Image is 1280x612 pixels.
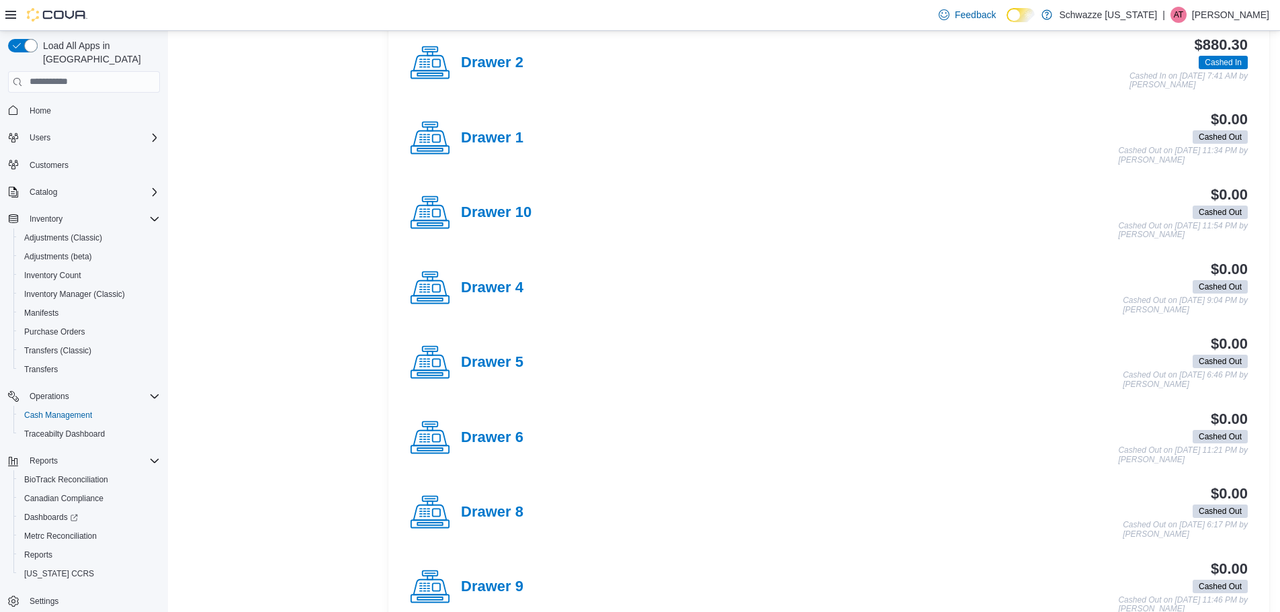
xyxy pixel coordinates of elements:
[27,8,87,21] img: Cova
[24,531,97,541] span: Metrc Reconciliation
[19,286,160,302] span: Inventory Manager (Classic)
[19,566,160,582] span: Washington CCRS
[1199,580,1242,593] span: Cashed Out
[24,157,74,173] a: Customers
[461,578,523,596] h4: Drawer 9
[19,426,110,442] a: Traceabilty Dashboard
[19,230,160,246] span: Adjustments (Classic)
[19,490,109,507] a: Canadian Compliance
[1193,580,1248,593] span: Cashed Out
[24,550,52,560] span: Reports
[1193,505,1248,518] span: Cashed Out
[1205,56,1242,69] span: Cashed In
[24,593,160,609] span: Settings
[13,406,165,425] button: Cash Management
[19,324,91,340] a: Purchase Orders
[1211,561,1248,577] h3: $0.00
[24,388,75,404] button: Operations
[19,267,87,283] a: Inventory Count
[24,474,108,485] span: BioTrack Reconciliation
[1211,261,1248,277] h3: $0.00
[1211,411,1248,427] h3: $0.00
[19,490,160,507] span: Canadian Compliance
[24,345,91,356] span: Transfers (Classic)
[1118,222,1248,240] p: Cashed Out on [DATE] 11:54 PM by [PERSON_NAME]
[1211,486,1248,502] h3: $0.00
[19,267,160,283] span: Inventory Count
[955,8,996,21] span: Feedback
[461,204,531,222] h4: Drawer 10
[24,102,160,119] span: Home
[24,493,103,504] span: Canadian Compliance
[1199,206,1242,218] span: Cashed Out
[24,157,160,173] span: Customers
[1195,37,1248,53] h3: $880.30
[13,285,165,304] button: Inventory Manager (Classic)
[1162,7,1165,23] p: |
[1211,336,1248,352] h3: $0.00
[3,210,165,228] button: Inventory
[24,251,92,262] span: Adjustments (beta)
[24,410,92,421] span: Cash Management
[1193,355,1248,368] span: Cashed Out
[1129,72,1248,90] p: Cashed In on [DATE] 7:41 AM by [PERSON_NAME]
[24,388,160,404] span: Operations
[19,361,63,378] a: Transfers
[30,105,51,116] span: Home
[24,568,94,579] span: [US_STATE] CCRS
[461,429,523,447] h4: Drawer 6
[24,270,81,281] span: Inventory Count
[3,387,165,406] button: Operations
[19,343,160,359] span: Transfers (Classic)
[24,103,56,119] a: Home
[30,160,69,171] span: Customers
[19,566,99,582] a: [US_STATE] CCRS
[24,593,64,609] a: Settings
[1118,146,1248,165] p: Cashed Out on [DATE] 11:34 PM by [PERSON_NAME]
[19,509,83,525] a: Dashboards
[1174,7,1183,23] span: AT
[19,426,160,442] span: Traceabilty Dashboard
[19,528,160,544] span: Metrc Reconciliation
[24,326,85,337] span: Purchase Orders
[1193,130,1248,144] span: Cashed Out
[1193,206,1248,219] span: Cashed Out
[13,228,165,247] button: Adjustments (Classic)
[1199,355,1242,367] span: Cashed Out
[24,184,62,200] button: Catalog
[13,360,165,379] button: Transfers
[3,155,165,175] button: Customers
[13,304,165,322] button: Manifests
[13,527,165,545] button: Metrc Reconciliation
[19,528,102,544] a: Metrc Reconciliation
[1199,431,1242,443] span: Cashed Out
[24,289,125,300] span: Inventory Manager (Classic)
[13,247,165,266] button: Adjustments (beta)
[3,451,165,470] button: Reports
[13,564,165,583] button: [US_STATE] CCRS
[24,453,160,469] span: Reports
[24,364,58,375] span: Transfers
[1118,446,1248,464] p: Cashed Out on [DATE] 11:21 PM by [PERSON_NAME]
[19,472,160,488] span: BioTrack Reconciliation
[1123,521,1248,539] p: Cashed Out on [DATE] 6:17 PM by [PERSON_NAME]
[13,266,165,285] button: Inventory Count
[461,130,523,147] h4: Drawer 1
[13,489,165,508] button: Canadian Compliance
[24,232,102,243] span: Adjustments (Classic)
[461,279,523,297] h4: Drawer 4
[19,407,97,423] a: Cash Management
[13,470,165,489] button: BioTrack Reconciliation
[19,230,108,246] a: Adjustments (Classic)
[1211,112,1248,128] h3: $0.00
[1059,7,1157,23] p: Schwazze [US_STATE]
[13,508,165,527] a: Dashboards
[1123,371,1248,389] p: Cashed Out on [DATE] 6:46 PM by [PERSON_NAME]
[13,545,165,564] button: Reports
[30,391,69,402] span: Operations
[1199,56,1248,69] span: Cashed In
[24,211,68,227] button: Inventory
[30,132,50,143] span: Users
[3,183,165,202] button: Catalog
[24,184,160,200] span: Catalog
